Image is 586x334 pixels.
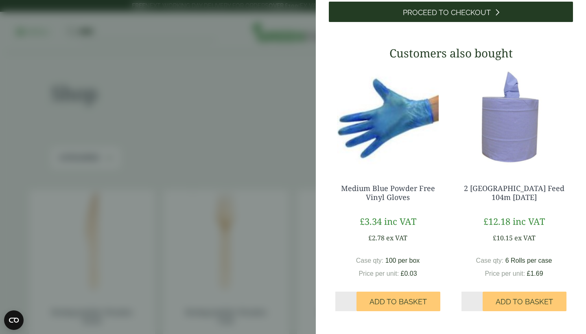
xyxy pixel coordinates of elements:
[493,233,513,242] bdi: 10.15
[483,215,510,227] bdi: 12.18
[455,66,573,168] img: 3630017-2-Ply-Blue-Centre-Feed-104m
[329,46,573,60] h3: Customers also bought
[368,233,385,242] bdi: 2.78
[476,257,504,264] span: Case qty:
[464,183,564,202] a: 2 [GEOGRAPHIC_DATA] Feed 104m [DATE]
[368,233,372,242] span: £
[360,215,365,227] span: £
[403,8,491,17] span: Proceed to Checkout
[359,270,399,277] span: Price per unit:
[356,292,440,311] button: Add to Basket
[505,257,552,264] span: 6 Rolls per case
[493,233,496,242] span: £
[386,233,407,242] span: ex VAT
[527,270,531,277] span: £
[514,233,536,242] span: ex VAT
[483,292,566,311] button: Add to Basket
[496,297,553,306] span: Add to Basket
[329,66,447,168] img: 4130015J-Blue-Vinyl-Powder-Free-Gloves-Medium
[4,310,24,330] button: Open CMP widget
[483,215,488,227] span: £
[401,270,417,277] bdi: 0.03
[401,270,405,277] span: £
[527,270,543,277] bdi: 1.69
[485,270,525,277] span: Price per unit:
[356,257,384,264] span: Case qty:
[329,2,573,22] a: Proceed to Checkout
[385,257,420,264] span: 100 per box
[384,215,416,227] span: inc VAT
[370,297,427,306] span: Add to Basket
[513,215,545,227] span: inc VAT
[341,183,435,202] a: Medium Blue Powder Free Vinyl Gloves
[360,215,382,227] bdi: 3.34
